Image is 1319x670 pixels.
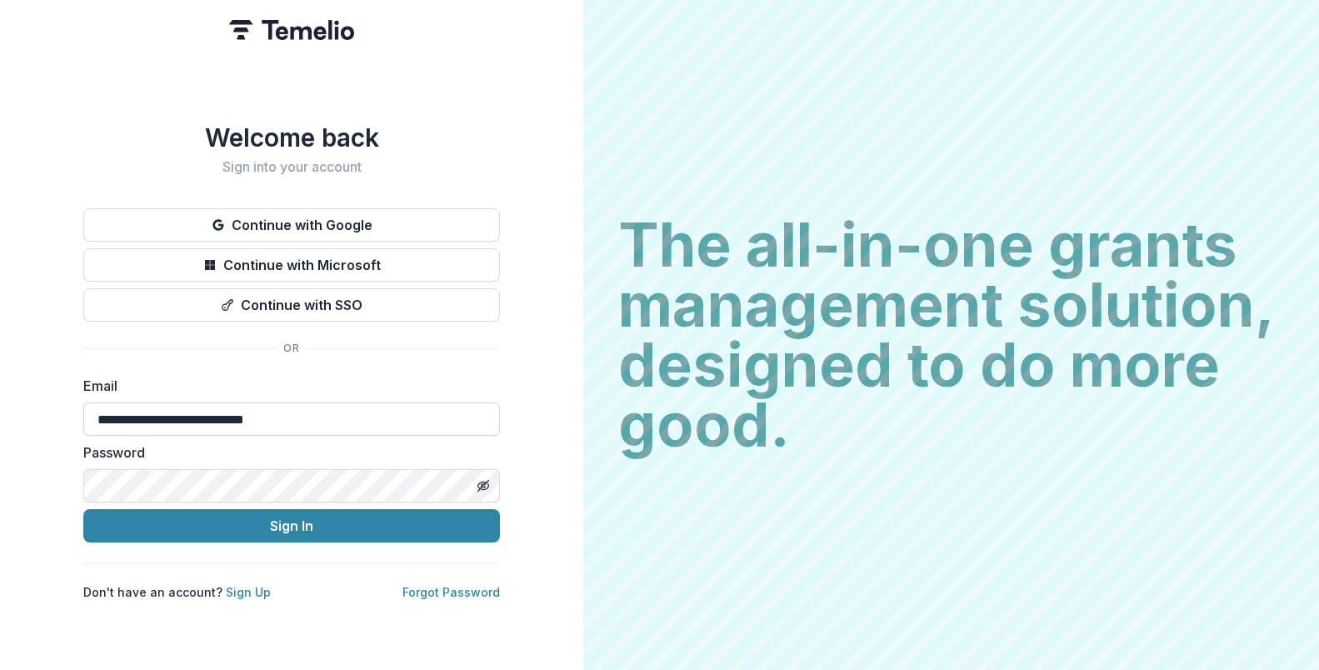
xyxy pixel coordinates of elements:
button: Sign In [83,509,500,542]
button: Continue with SSO [83,288,500,322]
a: Sign Up [226,585,271,599]
button: Continue with Google [83,208,500,242]
label: Email [83,376,490,396]
img: Temelio [229,20,354,40]
h2: Sign into your account [83,159,500,175]
p: Don't have an account? [83,583,271,601]
a: Forgot Password [402,585,500,599]
button: Continue with Microsoft [83,248,500,282]
button: Toggle password visibility [470,472,497,499]
h1: Welcome back [83,122,500,152]
label: Password [83,442,490,462]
